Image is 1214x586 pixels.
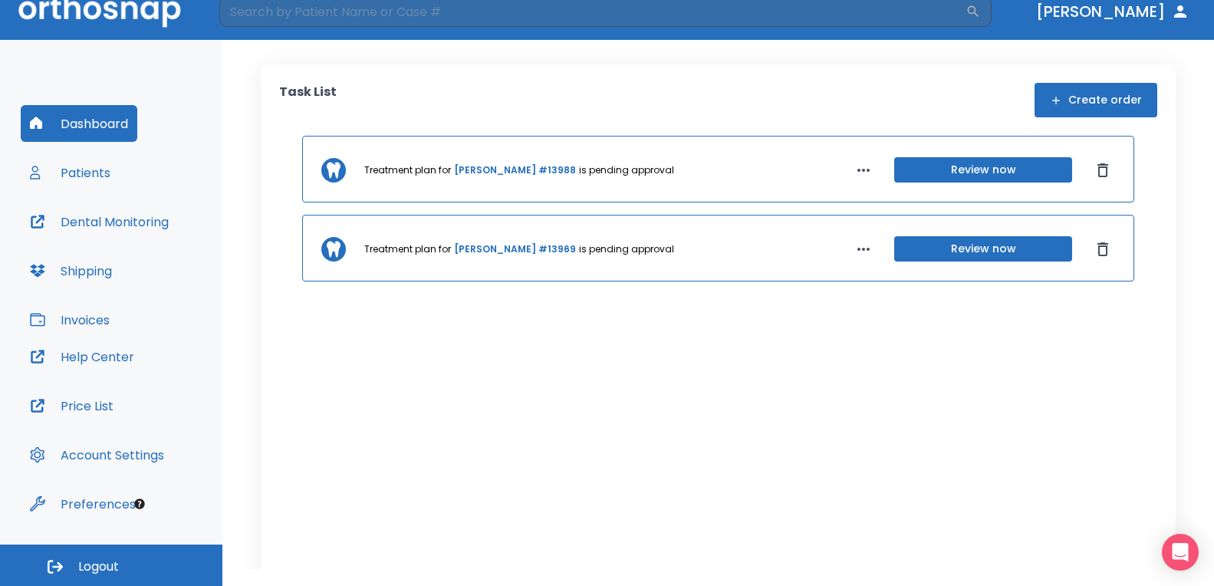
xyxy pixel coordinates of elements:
[21,301,119,338] button: Invoices
[894,157,1072,183] button: Review now
[364,242,451,256] p: Treatment plan for
[78,558,119,575] span: Logout
[364,163,451,177] p: Treatment plan for
[579,163,674,177] p: is pending approval
[1162,534,1199,571] div: Open Intercom Messenger
[454,163,576,177] a: [PERSON_NAME] #13988
[21,105,137,142] button: Dashboard
[21,252,121,289] button: Shipping
[21,203,178,240] button: Dental Monitoring
[894,236,1072,262] button: Review now
[454,242,576,256] a: [PERSON_NAME] #13969
[21,338,143,375] button: Help Center
[21,486,145,522] button: Preferences
[1035,83,1157,117] button: Create order
[1091,158,1115,183] button: Dismiss
[21,436,173,473] button: Account Settings
[21,387,123,424] button: Price List
[1091,237,1115,262] button: Dismiss
[21,154,120,191] button: Patients
[133,497,146,511] div: Tooltip anchor
[579,242,674,256] p: is pending approval
[279,83,337,117] p: Task List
